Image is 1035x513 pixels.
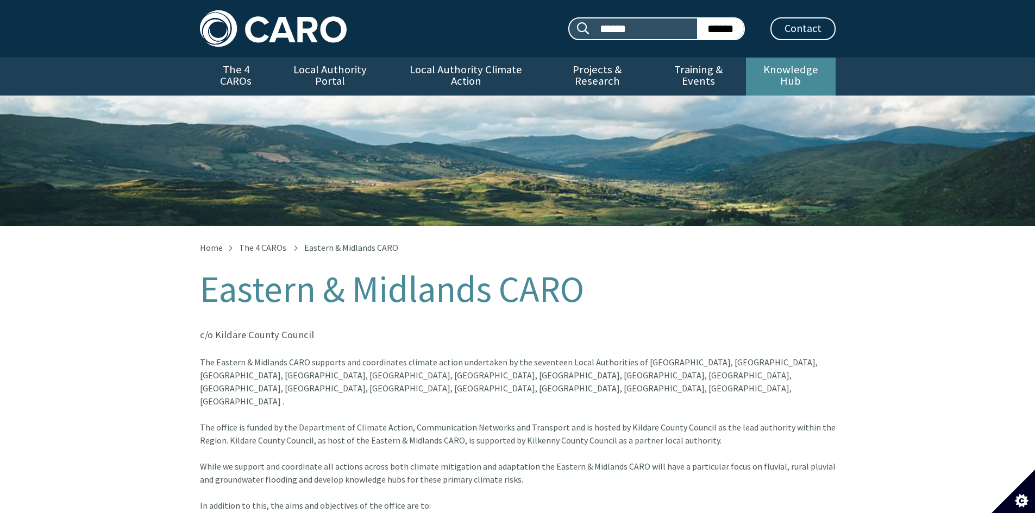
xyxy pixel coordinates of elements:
[239,242,286,253] a: The 4 CAROs
[746,58,835,96] a: Knowledge Hub
[200,242,223,253] a: Home
[272,58,388,96] a: Local Authority Portal
[770,17,836,40] a: Contact
[200,10,347,47] img: Caro logo
[388,58,543,96] a: Local Authority Climate Action
[651,58,746,96] a: Training & Events
[200,357,836,446] font: The Eastern & Midlands CARO supports and coordinates climate action undertaken by the seventeen L...
[304,242,398,253] span: Eastern & Midlands CARO
[200,327,836,343] p: c/o Kildare County Council
[200,461,836,511] font: While we support and coordinate all actions across both climate mitigation and adaptation the Eas...
[200,58,272,96] a: The 4 CAROs
[200,269,836,309] h1: Eastern & Midlands CARO
[992,470,1035,513] button: Set cookie preferences
[543,58,651,96] a: Projects & Research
